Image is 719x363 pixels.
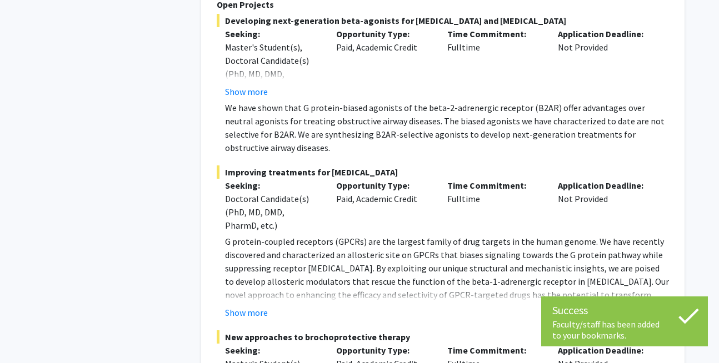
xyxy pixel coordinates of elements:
[217,330,669,344] span: New approaches to brochoprotective therapy
[336,344,431,357] p: Opportunity Type:
[328,27,439,98] div: Paid, Academic Credit
[225,27,319,41] p: Seeking:
[225,235,669,315] p: G protein-coupled receptors (GPCRs) are the largest family of drug targets in the human genome. W...
[558,179,652,192] p: Application Deadline:
[552,302,697,319] div: Success
[217,165,669,179] span: Improving treatments for [MEDICAL_DATA]
[225,41,319,94] div: Master's Student(s), Doctoral Candidate(s) (PhD, MD, DMD, PharmD, etc.)
[439,179,550,232] div: Fulltime
[225,179,319,192] p: Seeking:
[447,344,542,357] p: Time Commitment:
[336,179,431,192] p: Opportunity Type:
[447,27,542,41] p: Time Commitment:
[558,27,652,41] p: Application Deadline:
[225,85,268,98] button: Show more
[552,319,697,341] div: Faculty/staff has been added to your bookmarks.
[336,27,431,41] p: Opportunity Type:
[447,179,542,192] p: Time Commitment:
[225,101,669,154] p: We have shown that G protein-biased agonists of the beta-2-adrenergic receptor (B2AR) offer advan...
[217,14,669,27] span: Developing next-generation beta-agonists for [MEDICAL_DATA] and [MEDICAL_DATA]
[225,192,319,232] div: Doctoral Candidate(s) (PhD, MD, DMD, PharmD, etc.)
[550,27,661,98] div: Not Provided
[328,179,439,232] div: Paid, Academic Credit
[439,27,550,98] div: Fulltime
[8,313,47,355] iframe: Chat
[225,306,268,319] button: Show more
[225,344,319,357] p: Seeking:
[550,179,661,232] div: Not Provided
